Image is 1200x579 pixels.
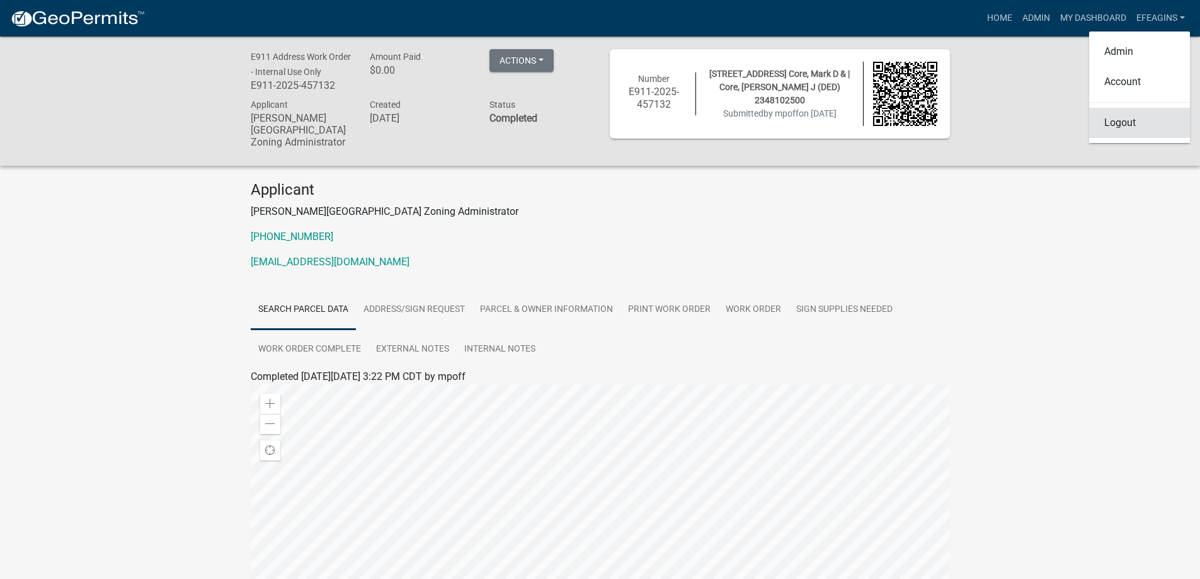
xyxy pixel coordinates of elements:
h6: [PERSON_NAME][GEOGRAPHIC_DATA] Zoning Administrator [251,112,351,149]
a: Print Work Order [620,290,718,330]
span: Status [489,100,515,110]
a: [EMAIL_ADDRESS][DOMAIN_NAME] [251,256,409,268]
a: Work Order Complete [251,330,369,370]
a: Sign Supplies Needed [789,290,900,330]
span: Created [370,100,401,110]
h6: E911-2025-457132 [622,86,687,110]
a: Parcel & Owner Information [472,290,620,330]
div: Find my location [260,440,280,461]
span: by mpoff [763,108,799,118]
span: Applicant [251,100,288,110]
a: Address/Sign Request [356,290,472,330]
h6: [DATE] [370,112,471,124]
span: Number [638,74,670,84]
span: E911 Address Work Order - Internal Use Only [251,52,351,77]
strong: Completed [489,112,537,124]
h6: $0.00 [370,64,471,76]
div: Zoom in [260,394,280,414]
a: External Notes [369,330,457,370]
a: Admin [1017,6,1055,30]
a: Work Order [718,290,789,330]
a: My Dashboard [1055,6,1131,30]
span: Completed [DATE][DATE] 3:22 PM CDT by mpoff [251,370,466,382]
h6: E911-2025-457132 [251,79,351,91]
a: Search Parcel Data [251,290,356,330]
a: Efeagins [1131,6,1190,30]
img: QR code [873,62,937,126]
a: Admin [1089,37,1190,67]
a: Home [982,6,1017,30]
h4: Applicant [251,181,950,199]
div: Zoom out [260,414,280,434]
div: Efeagins [1089,32,1190,143]
p: [PERSON_NAME][GEOGRAPHIC_DATA] Zoning Administrator [251,204,950,219]
span: [STREET_ADDRESS] Core, Mark D & | Core, [PERSON_NAME] J (DED) 2348102500 [709,69,850,105]
a: Logout [1089,108,1190,138]
a: [PHONE_NUMBER] [251,231,333,243]
span: Submitted on [DATE] [723,108,837,118]
a: Account [1089,67,1190,97]
a: Internal Notes [457,330,543,370]
span: Amount Paid [370,52,421,62]
button: Actions [489,49,554,72]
